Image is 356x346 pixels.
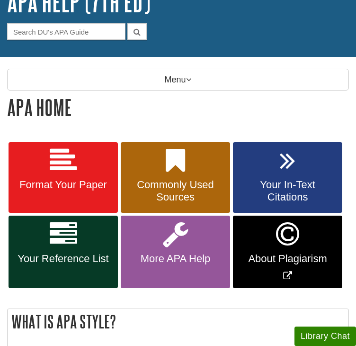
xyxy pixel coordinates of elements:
button: Library Chat [294,327,356,346]
a: Your Reference List [9,216,118,288]
span: More APA Help [128,253,223,265]
a: Commonly Used Sources [121,142,230,213]
p: Menu [7,69,349,91]
span: Format Your Paper [16,179,111,191]
span: Your In-Text Citations [240,179,335,203]
a: Your In-Text Citations [233,142,342,213]
span: About Plagiarism [240,253,335,265]
span: Commonly Used Sources [128,179,223,203]
input: Search DU's APA Guide [7,23,125,40]
span: Your Reference List [16,253,111,265]
a: More APA Help [121,216,230,288]
h2: What is APA Style? [8,309,348,334]
a: Link opens in new window [233,216,342,288]
a: Format Your Paper [9,142,118,213]
h1: APA Home [7,95,349,119]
